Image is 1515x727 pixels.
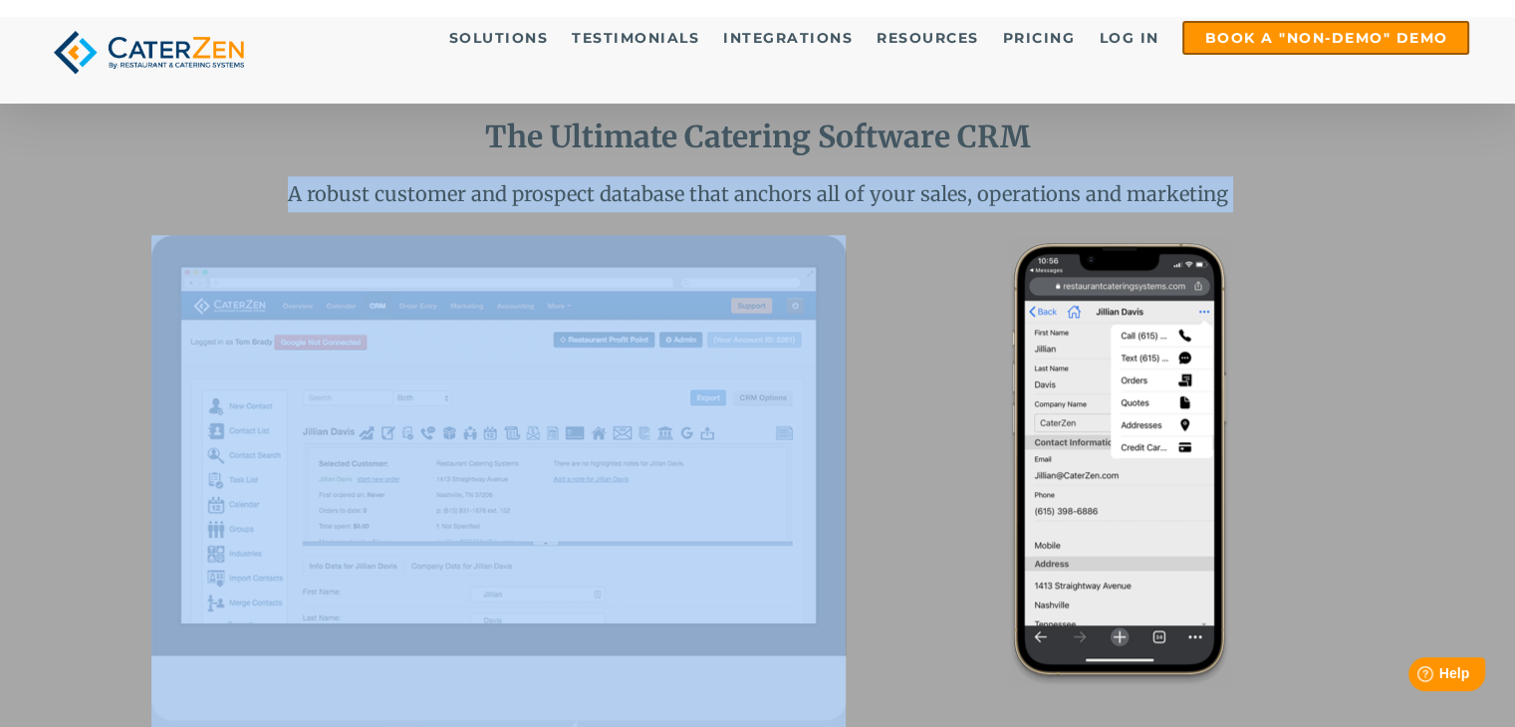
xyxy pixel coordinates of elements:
[46,21,253,84] img: caterzen
[439,23,559,53] a: Solutions
[288,181,1228,206] span: A robust customer and prospect database that anchors all of your sales, operations and marketing
[562,23,709,53] a: Testimonials
[289,21,1469,55] div: Navigation Menu
[1009,235,1230,686] img: mobile-ordering-options
[993,23,1086,53] a: Pricing
[1338,649,1493,705] iframe: Help widget launcher
[713,23,863,53] a: Integrations
[485,118,1031,155] span: The Ultimate Catering Software CRM
[867,23,989,53] a: Resources
[1089,23,1168,53] a: Log in
[1182,21,1469,55] a: Book a "Non-Demo" Demo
